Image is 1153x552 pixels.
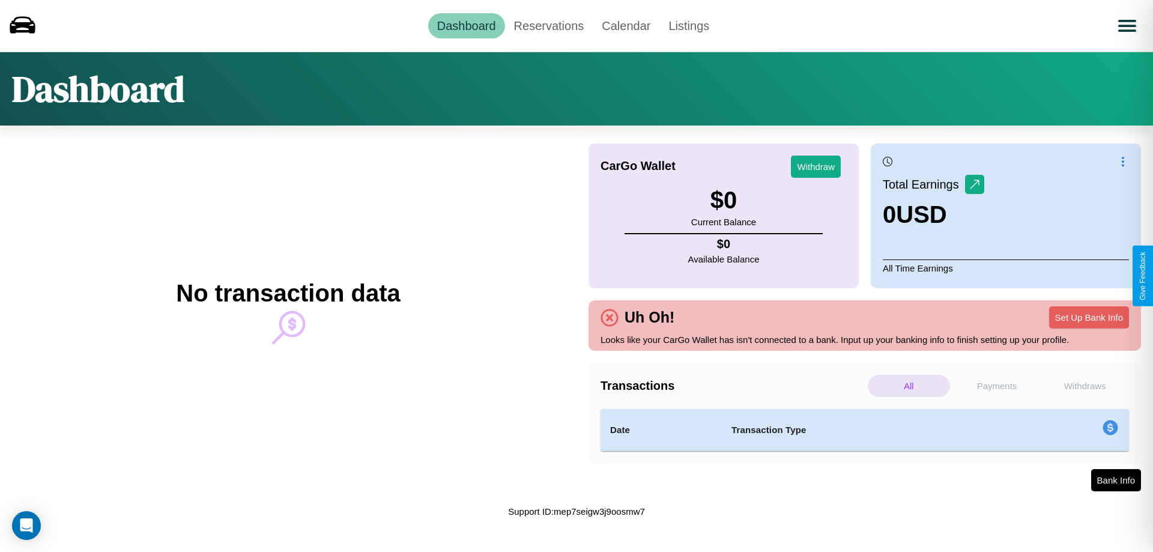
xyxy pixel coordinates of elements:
p: Total Earnings [883,174,965,195]
a: Listings [659,13,718,38]
h3: $ 0 [691,187,756,214]
div: Open Intercom Messenger [12,511,41,540]
p: All [868,375,950,397]
p: Looks like your CarGo Wallet has isn't connected to a bank. Input up your banking info to finish ... [601,332,1129,348]
h2: No transaction data [176,280,400,307]
h4: Transactions [601,379,865,393]
h4: Transaction Type [731,423,1004,437]
div: Give Feedback [1139,252,1147,300]
p: Current Balance [691,214,756,230]
a: Reservations [505,13,593,38]
h4: Uh Oh! [619,309,680,326]
h1: Dashboard [12,64,184,114]
p: Withdraws [1044,375,1126,397]
h4: CarGo Wallet [601,159,676,173]
p: Payments [956,375,1038,397]
button: Bank Info [1091,469,1141,491]
p: All Time Earnings [883,259,1129,276]
p: Available Balance [688,251,760,267]
button: Set Up Bank Info [1049,306,1129,329]
h3: 0 USD [883,201,984,228]
h4: Date [610,423,712,437]
table: simple table [601,409,1129,451]
a: Dashboard [428,13,505,38]
button: Open menu [1110,9,1144,43]
a: Calendar [593,13,659,38]
p: Support ID: mep7seigw3j9oosmw7 [508,503,645,520]
h4: $ 0 [688,237,760,251]
button: Withdraw [791,156,841,178]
